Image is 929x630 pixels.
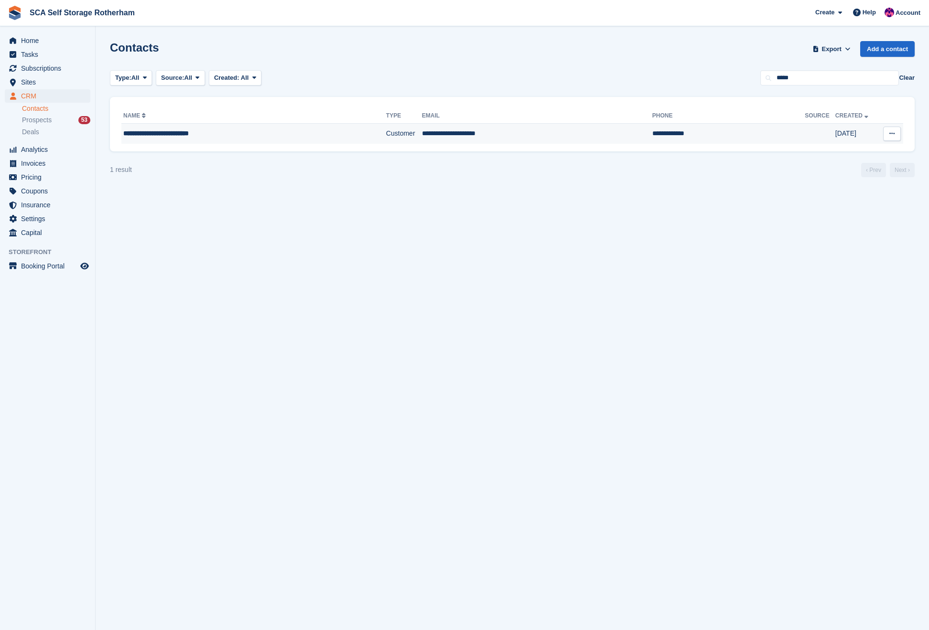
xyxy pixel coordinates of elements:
a: menu [5,75,90,89]
a: Name [123,112,148,119]
a: Previous [861,163,886,177]
span: All [241,74,249,81]
button: Source: All [156,70,205,86]
th: Source [805,108,835,124]
span: Create [815,8,834,17]
span: Home [21,34,78,47]
a: menu [5,198,90,212]
span: Tasks [21,48,78,61]
span: Capital [21,226,78,239]
span: Account [896,8,920,18]
a: Created [835,112,870,119]
th: Phone [652,108,805,124]
th: Type [386,108,422,124]
button: Export [810,41,853,57]
span: Type: [115,73,131,83]
td: [DATE] [835,124,878,144]
img: stora-icon-8386f47178a22dfd0bd8f6a31ec36ba5ce8667c1dd55bd0f319d3a0aa187defe.svg [8,6,22,20]
span: Prospects [22,116,52,125]
a: menu [5,157,90,170]
a: menu [5,89,90,103]
a: menu [5,212,90,225]
button: Clear [899,73,915,83]
h1: Contacts [110,41,159,54]
a: Contacts [22,104,90,113]
span: CRM [21,89,78,103]
span: Booking Portal [21,259,78,273]
div: 1 result [110,165,132,175]
span: Invoices [21,157,78,170]
a: Next [890,163,915,177]
a: Add a contact [860,41,915,57]
button: Created: All [209,70,261,86]
td: Customer [386,124,422,144]
span: Deals [22,128,39,137]
span: Insurance [21,198,78,212]
span: Analytics [21,143,78,156]
span: Sites [21,75,78,89]
a: menu [5,259,90,273]
a: menu [5,48,90,61]
span: All [131,73,140,83]
span: Created: [214,74,239,81]
a: Prospects 53 [22,115,90,125]
a: menu [5,34,90,47]
span: Coupons [21,184,78,198]
th: Email [422,108,652,124]
a: Preview store [79,260,90,272]
div: 53 [78,116,90,124]
span: Subscriptions [21,62,78,75]
a: menu [5,143,90,156]
span: Export [822,44,842,54]
a: Deals [22,127,90,137]
a: menu [5,184,90,198]
span: Storefront [9,247,95,257]
span: Source: [161,73,184,83]
span: Help [863,8,876,17]
img: Sam Chapman [885,8,894,17]
a: menu [5,171,90,184]
a: menu [5,62,90,75]
span: All [184,73,193,83]
span: Pricing [21,171,78,184]
a: menu [5,226,90,239]
button: Type: All [110,70,152,86]
nav: Page [859,163,917,177]
span: Settings [21,212,78,225]
a: SCA Self Storage Rotherham [26,5,139,21]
